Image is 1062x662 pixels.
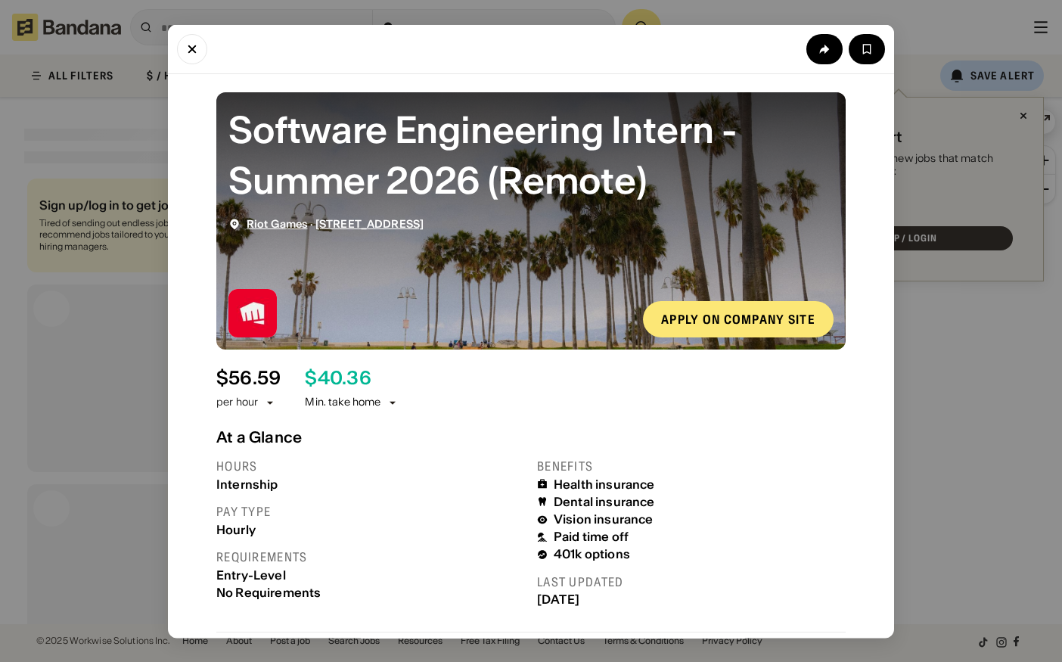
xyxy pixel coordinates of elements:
[247,217,424,230] div: ·
[216,427,846,446] div: At a Glance
[305,367,371,389] div: $ 40.36
[315,216,424,230] a: [STREET_ADDRESS]
[537,573,846,589] div: Last updated
[537,592,846,607] div: [DATE]
[554,547,630,561] div: 401k options
[216,522,525,536] div: Hourly
[228,104,834,205] div: Software Engineering Intern - Summer 2026 (Remote)
[661,312,815,325] div: Apply on company site
[247,216,307,230] a: Riot Games
[554,494,655,508] div: Dental insurance
[216,567,525,582] div: Entry-Level
[216,458,525,474] div: Hours
[216,549,525,564] div: Requirements
[554,530,629,544] div: Paid time off
[216,367,281,389] div: $ 56.59
[554,512,654,527] div: Vision insurance
[216,503,525,519] div: Pay type
[537,458,846,474] div: Benefits
[216,477,525,491] div: Internship
[177,33,207,64] button: Close
[228,288,277,337] img: Riot Games logo
[554,477,655,491] div: Health insurance
[305,395,399,410] div: Min. take home
[216,395,258,410] div: per hour
[216,585,525,599] div: No Requirements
